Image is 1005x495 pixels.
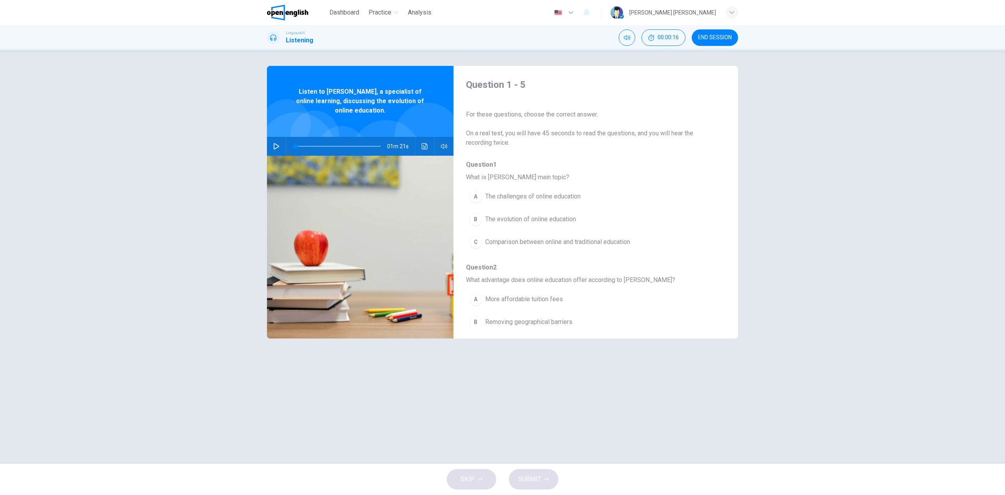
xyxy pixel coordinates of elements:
[286,36,313,45] h1: Listening
[470,316,482,328] div: B
[466,129,713,147] span: On a real test, you will have 45 seconds to read the questions, and you will hear the recording t...
[329,8,359,17] span: Dashboard
[619,29,635,46] div: Mute
[466,263,713,272] span: Question 2
[267,5,308,20] img: OpenEnglish logo
[641,29,685,46] div: Hide
[698,35,732,41] span: END SESSION
[485,317,572,327] span: Removing geographical barriers
[466,232,685,252] button: CComparison between online and traditional education
[553,10,563,16] img: en
[658,35,679,41] span: 00:00:16
[466,209,685,229] button: BThe evolution of online education
[326,5,362,20] button: Dashboard
[466,160,713,169] span: Question 1
[466,275,713,285] span: What advantage does online education offer according to [PERSON_NAME]?
[408,8,431,17] span: Analysis
[267,156,453,338] img: Listen to Emma Johnson, a specialist of online learning, discussing the evolution of online educa...
[692,29,738,46] button: END SESSION
[466,312,685,332] button: BRemoving geographical barriers
[485,192,581,201] span: The challenges of online education
[470,190,482,203] div: A
[466,187,685,206] button: AThe challenges of online education
[267,5,326,20] a: OpenEnglish logo
[629,8,716,17] div: [PERSON_NAME] [PERSON_NAME]
[405,5,435,20] button: Analysis
[470,236,482,248] div: C
[369,8,391,17] span: Practice
[466,173,713,182] span: What is [PERSON_NAME] main topic?
[466,289,685,309] button: AMore affordable tuition fees
[485,237,630,247] span: Comparison between online and traditional education
[485,215,576,224] span: The evolution of online education
[387,137,415,156] span: 01m 21s
[470,213,482,226] div: B
[485,295,563,304] span: More affordable tuition fees
[641,29,685,46] button: 00:00:16
[365,5,402,20] button: Practice
[292,87,428,115] span: Listen to [PERSON_NAME], a specialist of online learning, discussing the evolution of online educ...
[610,6,623,19] img: Profile picture
[286,30,305,36] span: Linguaskill
[418,137,431,156] button: Click to see the audio transcription
[470,293,482,306] div: A
[466,78,713,91] h4: Question 1 - 5
[466,110,713,119] span: For these questions, choose the correct answer.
